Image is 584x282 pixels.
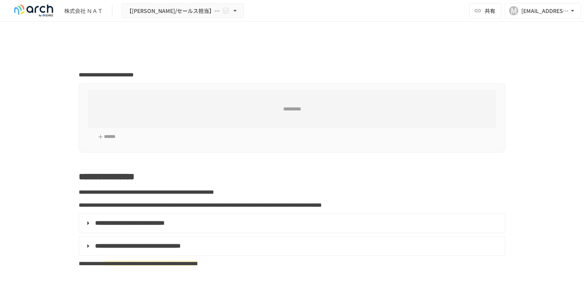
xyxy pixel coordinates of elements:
[485,6,495,15] span: 共有
[509,6,518,15] div: M
[9,5,58,17] img: logo-default@2x-9cf2c760.svg
[521,6,569,16] div: [EMAIL_ADDRESS][DOMAIN_NAME]
[122,3,244,18] button: 【[PERSON_NAME]/セールス担当】株式会社ＮＡＴ様_初期設定サポート
[64,7,103,15] div: 株式会社 ＮＡＴ
[505,3,581,18] button: M[EMAIL_ADDRESS][DOMAIN_NAME]
[127,6,221,16] span: 【[PERSON_NAME]/セールス担当】株式会社ＮＡＴ様_初期設定サポート
[469,3,501,18] button: 共有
